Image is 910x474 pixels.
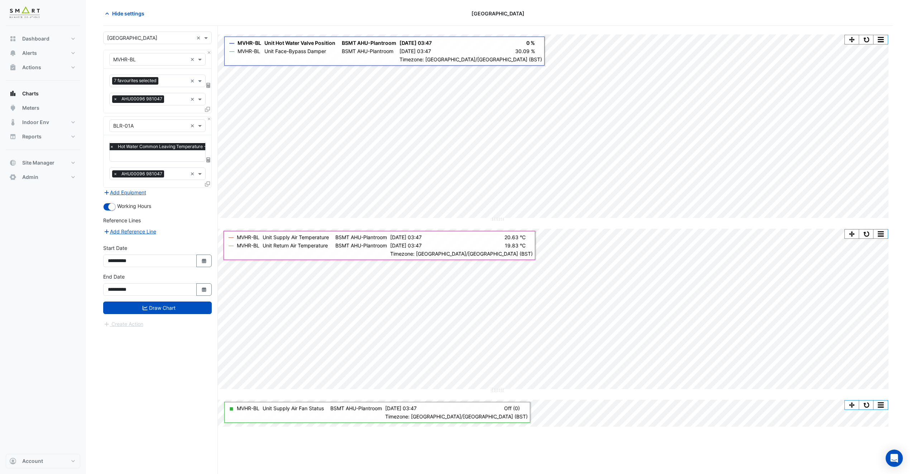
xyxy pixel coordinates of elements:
button: Pan [845,35,859,44]
app-icon: Dashboard [9,35,16,42]
span: × [109,143,115,150]
button: Dashboard [6,32,80,46]
button: Pan [845,229,859,238]
button: Close [207,117,211,121]
button: Hide settings [103,7,149,20]
button: More Options [873,35,888,44]
app-icon: Indoor Env [9,119,16,126]
span: Charts [22,90,39,97]
button: Reset [859,229,873,238]
button: Actions [6,60,80,75]
button: Close [207,50,211,55]
button: More Options [873,229,888,238]
span: Clone Favourites and Tasks from this Equipment to other Equipment [205,106,210,112]
button: Admin [6,170,80,184]
app-escalated-ticket-create-button: Please draw the charts first [103,321,144,327]
span: Clear [196,34,202,42]
span: Alerts [22,49,37,57]
span: Reports [22,133,42,140]
span: Working Hours [117,203,151,209]
span: Hot Water Common Leaving Temperature - R, Boiler-Rm [116,143,235,150]
span: Meters [22,104,39,112]
button: More Options [873,400,888,409]
app-icon: Site Manager [9,159,16,166]
span: AHU00096 981047 [120,95,164,103]
button: Account [6,454,80,468]
button: Indoor Env [6,115,80,129]
button: Meters [6,101,80,115]
label: End Date [103,273,125,280]
fa-icon: Select Date [201,286,207,293]
button: Charts [6,86,80,101]
app-icon: Alerts [9,49,16,57]
span: Hide settings [112,10,144,17]
span: × [112,95,119,103]
span: Clear [190,170,196,177]
span: Clear [190,122,196,129]
button: Draw Chart [103,302,212,314]
span: Site Manager [22,159,54,166]
span: Indoor Env [22,119,49,126]
button: Site Manager [6,156,80,170]
span: Actions [22,64,41,71]
span: Clear [190,95,196,103]
span: Choose Function [205,82,212,88]
button: Add Equipment [103,188,147,196]
app-icon: Actions [9,64,16,71]
span: Clear [190,77,196,85]
span: Clone Favourites and Tasks from this Equipment to other Equipment [205,181,210,187]
app-icon: Admin [9,174,16,181]
button: Reset [859,35,873,44]
fa-icon: Select Date [201,258,207,264]
span: Dashboard [22,35,49,42]
span: Admin [22,174,38,181]
span: 7 favourites selected [112,77,158,84]
button: Reset [859,400,873,409]
span: Clear [190,56,196,63]
button: Add Reference Line [103,227,157,236]
app-icon: Reports [9,133,16,140]
app-icon: Charts [9,90,16,97]
app-icon: Meters [9,104,16,112]
span: [GEOGRAPHIC_DATA] [471,10,525,17]
div: Open Intercom Messenger [886,450,903,467]
span: Choose Function [205,157,212,163]
button: Reports [6,129,80,144]
img: Company Logo [9,6,41,20]
span: Account [22,458,43,465]
label: Reference Lines [103,217,141,224]
button: Pan [845,400,859,409]
label: Start Date [103,244,127,252]
span: × [112,170,119,177]
button: Alerts [6,46,80,60]
span: AHU00096 981047 [120,170,164,177]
